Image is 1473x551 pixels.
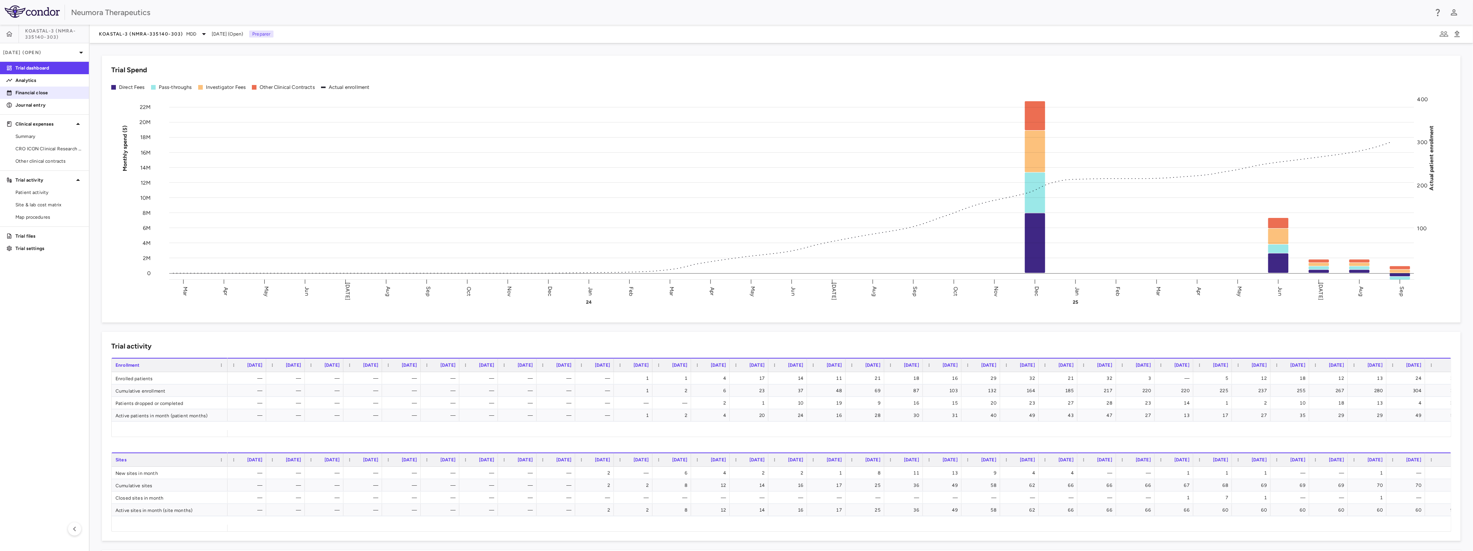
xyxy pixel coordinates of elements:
div: — [234,397,262,409]
span: [DATE] [1136,362,1151,368]
h6: Trial activity [111,341,151,352]
span: [DATE] [981,362,996,368]
div: — [428,384,455,397]
span: Summary [15,133,83,140]
div: 87 [891,384,919,397]
div: 4 [698,467,726,479]
div: 30 [891,409,919,422]
tspan: Monthly spend ($) [122,125,128,171]
span: [DATE] [595,457,610,463]
div: 8 [853,467,880,479]
span: [DATE] [827,457,842,463]
span: [DATE] [634,362,649,368]
span: [DATE] [1136,457,1151,463]
div: — [621,397,649,409]
div: 18 [891,372,919,384]
tspan: 8M [143,209,151,216]
text: Mar [182,286,189,296]
div: 69 [853,384,880,397]
span: [DATE] [1290,362,1305,368]
div: 27 [1046,397,1074,409]
span: [DATE] [943,457,958,463]
div: 4 [698,372,726,384]
div: Active patients in month (patient months) [112,409,228,421]
text: Aug [385,286,391,296]
div: 3 [1123,372,1151,384]
div: Active sites in month (site months) [112,504,228,516]
text: Dec [1033,286,1040,296]
text: May [749,286,756,296]
span: [DATE] [556,362,571,368]
span: Map procedures [15,214,83,221]
text: Feb [1115,286,1121,296]
div: Patients dropped or completed [112,397,228,409]
text: Aug [871,286,878,296]
div: Neumora Therapeutics [71,7,1428,18]
div: — [428,409,455,422]
p: Trial settings [15,245,83,252]
span: [DATE] [518,457,533,463]
div: Other Clinical Contracts [260,84,315,91]
div: 20 [737,409,765,422]
div: 29 [1316,409,1344,422]
div: 18 [1278,372,1305,384]
span: [DATE] [440,362,455,368]
div: 16 [930,372,958,384]
div: Pass-throughs [159,84,192,91]
div: — [234,467,262,479]
div: 1 [659,372,687,384]
div: — [544,397,571,409]
text: Apr [223,287,229,295]
div: — [350,372,378,384]
p: Preparer [249,31,274,37]
div: — [312,384,340,397]
span: KOASTAL-3 (NMRA-335140-303) [25,28,89,40]
div: — [312,372,340,384]
div: — [582,372,610,384]
div: 20 [968,397,996,409]
div: — [350,467,378,479]
span: [DATE] [1290,457,1305,463]
div: — [544,384,571,397]
div: 17 [1200,409,1228,422]
div: 2 [775,467,803,479]
div: — [505,372,533,384]
div: 14 [1162,397,1189,409]
div: — [350,384,378,397]
span: [DATE] [595,362,610,368]
span: [DATE] [1174,457,1189,463]
text: May [263,286,270,296]
div: 12 [1316,372,1344,384]
div: — [312,467,340,479]
span: [DATE] [363,457,378,463]
tspan: 16M [141,149,151,156]
div: — [466,384,494,397]
div: 304 [1432,372,1460,384]
div: — [466,409,494,422]
span: [DATE] [1329,457,1344,463]
div: 4 [1393,397,1421,409]
span: [DATE] [672,362,687,368]
div: 18 [1316,397,1344,409]
text: Mar [1155,286,1162,296]
div: 2 [1239,397,1267,409]
p: Journal entry [15,102,83,109]
span: [DATE] [1252,457,1267,463]
text: Jun [790,287,797,296]
div: 16 [891,397,919,409]
div: — [582,397,610,409]
div: 14 [775,372,803,384]
text: Sep [1398,286,1405,296]
div: — [544,409,571,422]
span: [DATE] [711,457,726,463]
span: [DATE] [1097,362,1112,368]
div: — [389,372,417,384]
span: [DATE] [904,457,919,463]
div: 1 [621,409,649,422]
text: 25 [1073,299,1078,305]
div: Enrolled patients [112,372,228,384]
div: 27 [1123,409,1151,422]
div: — [389,397,417,409]
h6: Trial Spend [111,65,147,75]
tspan: 300 [1417,139,1427,146]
